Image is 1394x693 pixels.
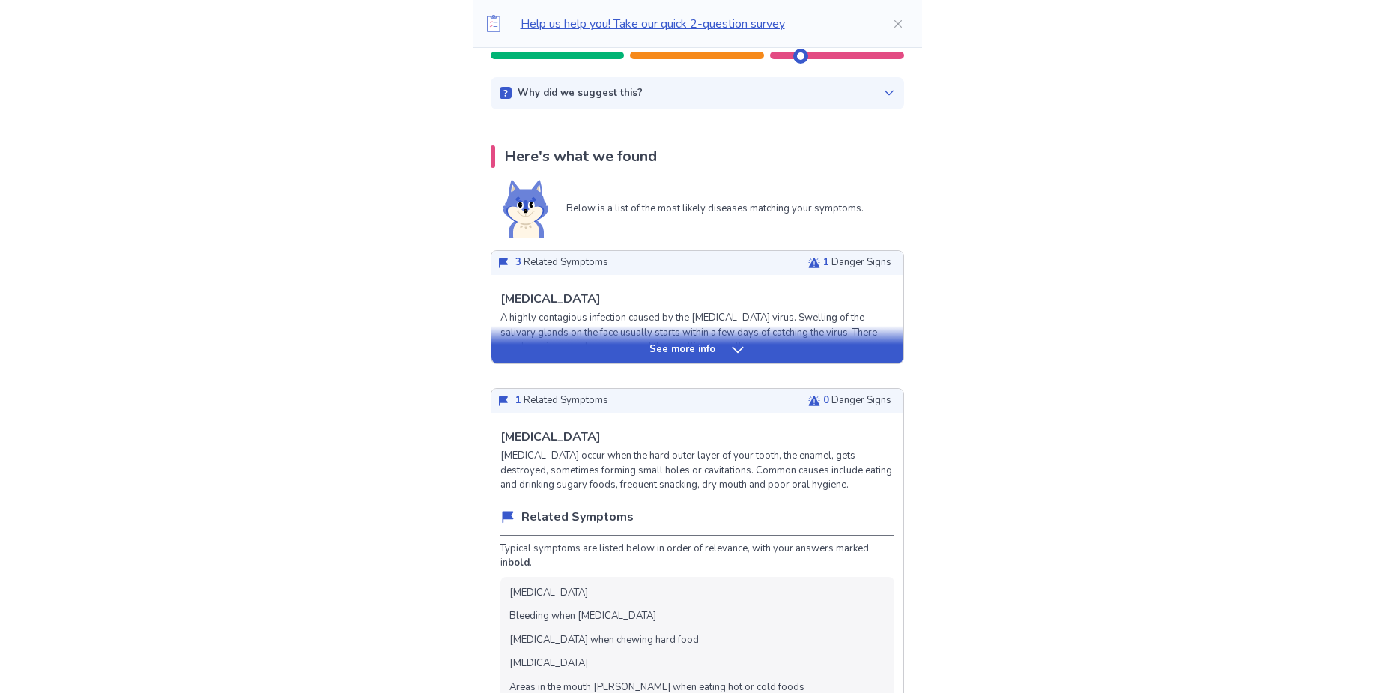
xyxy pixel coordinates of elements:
span: 1 [515,393,521,407]
p: Related Symptoms [521,508,634,526]
p: Why did we suggest this? [518,86,643,101]
p: Related Symptoms [515,255,608,270]
p: Danger Signs [823,255,891,270]
p: A highly contagious infection caused by the [MEDICAL_DATA] virus. Swelling of the salivary glands... [500,311,894,355]
p: See more info [649,342,715,357]
li: [MEDICAL_DATA] [509,586,588,601]
li: [MEDICAL_DATA] when chewing hard food [509,633,699,648]
li: [MEDICAL_DATA] [509,656,588,671]
b: bold [508,556,530,569]
li: Bleeding when [MEDICAL_DATA] [509,609,656,624]
p: [MEDICAL_DATA] [500,428,601,446]
p: [MEDICAL_DATA] [500,290,601,308]
p: Here's what we found [504,145,657,168]
p: Help us help you! Take our quick 2-question survey [521,15,868,33]
p: Typical symptoms are listed below in order of relevance, with your answers marked in . [500,542,894,571]
p: Danger Signs [823,393,891,408]
span: 0 [823,393,829,407]
img: Shiba [503,180,548,238]
span: 1 [823,255,829,269]
p: Below is a list of the most likely diseases matching your symptoms. [566,202,864,217]
p: Related Symptoms [515,393,608,408]
p: [MEDICAL_DATA] occur when the hard outer layer of your tooth, the enamel, gets destroyed, sometim... [500,449,894,493]
span: 3 [515,255,521,269]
